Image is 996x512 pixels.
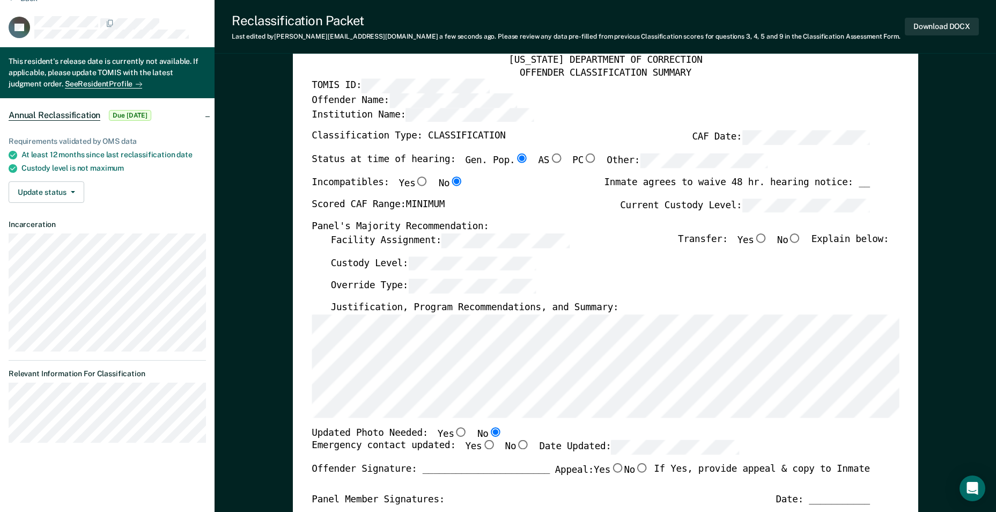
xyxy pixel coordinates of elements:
[742,198,869,213] input: Current Custody Level:
[330,233,569,248] label: Facility Assignment:
[65,79,142,89] a: SeeResidentProfile
[312,67,899,79] div: OFFENDER CLASSIFICATION SUMMARY
[441,233,569,248] input: Facility Assignment:
[777,233,802,248] label: No
[594,463,624,477] label: Yes
[399,177,429,190] label: Yes
[21,164,206,173] div: Custody level is not
[408,257,536,271] input: Custody Level:
[439,33,495,40] span: a few seconds ago
[454,427,468,437] input: Yes
[788,233,802,243] input: No
[640,153,768,168] input: Other:
[604,177,869,199] div: Inmate agrees to waive 48 hr. hearing notice: __
[232,33,901,40] div: Last edited by [PERSON_NAME][EMAIL_ADDRESS][DOMAIN_NAME] . Please review any data pre-filled from...
[312,131,505,145] label: Classification Type: CLASSIFICATION
[465,441,495,455] label: Yes
[232,13,901,28] div: Reclassification Packet
[737,233,767,248] label: Yes
[9,137,206,146] div: Requirements validated by OMS data
[312,177,463,199] div: Incompatibles:
[572,153,597,168] label: PC
[109,110,151,121] span: Due [DATE]
[449,177,463,186] input: No
[742,131,869,145] input: CAF Date:
[776,493,870,506] div: Date: ___________
[415,177,429,186] input: Yes
[312,427,502,441] div: Updated Photo Needed:
[635,463,649,473] input: No
[555,463,648,485] label: Appeal:
[312,198,445,213] label: Scored CAF Range: MINIMUM
[312,221,870,233] div: Panel's Majority Recommendation:
[406,108,534,122] input: Institution Name:
[477,427,502,441] label: No
[624,463,648,477] label: No
[9,181,84,203] button: Update status
[610,463,624,473] input: Yes
[465,153,528,168] label: Gen. Pop.
[438,177,463,190] label: No
[9,220,206,229] dt: Incarceration
[960,476,985,501] div: Open Intercom Messenger
[539,441,739,455] label: Date Updated:
[361,79,489,93] input: TOMIS ID:
[482,441,496,450] input: Yes
[312,441,739,464] div: Emergency contact updated:
[90,164,124,172] span: maximum
[330,257,536,271] label: Custody Level:
[330,279,536,294] label: Override Type:
[549,153,563,163] input: AS
[312,108,534,122] label: Institution Name:
[620,198,870,213] label: Current Custody Level:
[9,369,206,378] dt: Relevant Information For Classification
[488,427,502,437] input: No
[9,110,100,121] span: Annual Reclassification
[312,93,517,108] label: Offender Name:
[754,233,768,243] input: Yes
[176,150,192,159] span: date
[312,153,768,177] div: Status at time of hearing:
[312,463,870,493] div: Offender Signature: _______________________ If Yes, provide appeal & copy to Inmate
[516,441,530,450] input: No
[330,302,618,314] label: Justification, Program Recommendations, and Summary:
[312,55,899,67] div: [US_STATE] DEPARTMENT OF CORRECTION
[505,441,529,455] label: No
[21,150,206,159] div: At least 12 months since last reclassification
[389,93,517,108] input: Offender Name:
[905,18,979,35] button: Download DOCX
[312,79,489,93] label: TOMIS ID:
[678,233,889,257] div: Transfer: Explain below:
[692,131,869,145] label: CAF Date:
[538,153,563,168] label: AS
[611,441,739,455] input: Date Updated:
[312,493,445,506] div: Panel Member Signatures:
[584,153,597,163] input: PC
[408,279,536,294] input: Override Type:
[437,427,467,441] label: Yes
[515,153,529,163] input: Gen. Pop.
[607,153,768,168] label: Other:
